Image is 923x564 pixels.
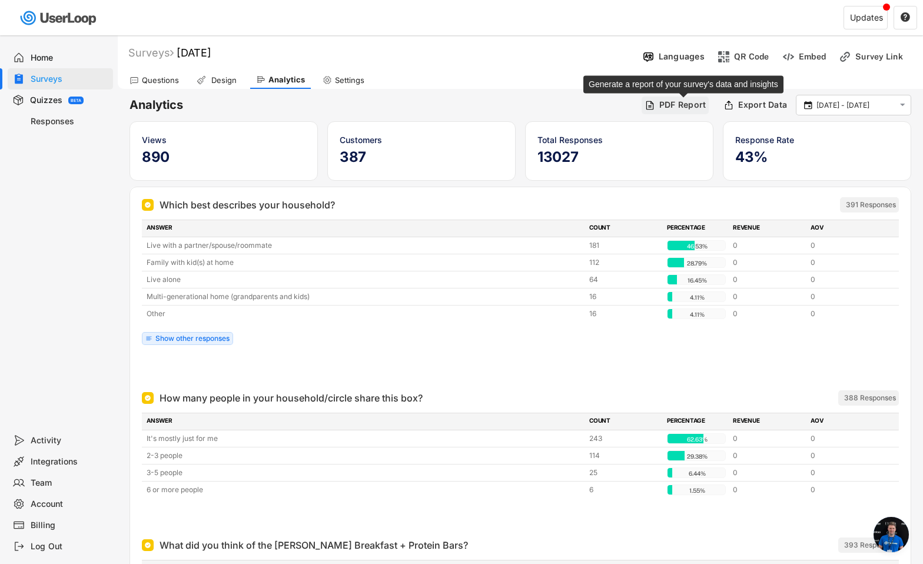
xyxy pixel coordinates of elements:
div: AOV [811,223,881,234]
div: 0 [733,450,804,461]
button:  [802,100,814,111]
div: What did you think of the [PERSON_NAME] Breakfast + Protein Bars? [160,538,468,552]
div: Survey Link [855,51,914,62]
div: 0 [733,240,804,251]
h5: 13027 [537,148,701,166]
div: Live with a partner/spouse/roommate [147,240,582,251]
div: 6 [589,485,660,495]
div: 0 [811,240,881,251]
img: Single Select [144,394,151,402]
img: Single Select [144,542,151,549]
div: 29.38% [670,451,724,462]
div: 4.11% [670,292,724,303]
div: 0 [733,433,804,444]
div: 393 Responses [844,540,896,550]
div: 0 [811,291,881,302]
div: 2-3 people [147,450,582,461]
div: Languages [659,51,705,62]
div: 6.44% [670,468,724,479]
div: Responses [31,116,108,127]
div: 46.53% [670,241,724,251]
div: 3-5 people [147,467,582,478]
div: PERCENTAGE [667,223,726,234]
div: It's mostly just for me [147,433,582,444]
div: Multi-generational home (grandparents and kids) [147,291,582,302]
div: 4.11% [670,309,724,320]
div: Surveys [128,46,174,59]
input: Select Date Range [816,99,894,111]
div: 6 or more people [147,485,582,495]
div: REVENUE [733,416,804,427]
div: Billing [31,520,108,531]
div: BETA [71,98,81,102]
div: 16.45% [670,275,724,286]
div: PDF Report [659,99,706,110]
div: 243 [589,433,660,444]
img: Single Select [144,201,151,208]
div: 0 [811,274,881,285]
div: 391 Responses [846,200,896,210]
div: How many people in your household/circle share this box? [160,391,423,405]
div: 114 [589,450,660,461]
h5: 890 [142,148,306,166]
div: 28.79% [670,258,724,268]
div: 0 [811,485,881,495]
img: userloop-logo-01.svg [18,6,101,30]
div: Integrations [31,456,108,467]
div: PERCENTAGE [667,416,726,427]
img: LinkMinor.svg [839,51,851,63]
text:  [900,100,905,110]
div: Total Responses [537,134,701,146]
div: 64 [589,274,660,285]
button:  [897,100,908,110]
div: 16 [589,308,660,319]
div: Activity [31,435,108,446]
div: Settings [335,75,364,85]
div: Live alone [147,274,582,285]
img: EmbedMinor.svg [782,51,795,63]
img: ShopcodesMajor.svg [718,51,730,63]
text:  [901,12,910,22]
div: 0 [733,308,804,319]
div: REVENUE [733,223,804,234]
div: 181 [589,240,660,251]
div: Export Data [738,99,787,110]
text:  [804,99,812,110]
h5: 43% [735,148,899,166]
div: 0 [733,485,804,495]
div: Questions [142,75,179,85]
div: 0 [811,467,881,478]
div: 0 [811,308,881,319]
div: ANSWER [147,223,582,234]
div: 16 [589,291,660,302]
div: Home [31,52,108,64]
font: [DATE] [177,47,211,59]
div: Surveys [31,74,108,85]
div: 1.55% [670,485,724,496]
div: ANSWER [147,416,582,427]
div: 25 [589,467,660,478]
div: 112 [589,257,660,268]
div: 0 [811,257,881,268]
div: Show other responses [155,335,230,342]
div: Log Out [31,541,108,552]
div: Quizzes [30,95,62,106]
div: 0 [733,257,804,268]
img: Language%20Icon.svg [642,51,655,63]
h5: 387 [340,148,503,166]
div: COUNT [589,416,660,427]
div: 0 [811,433,881,444]
div: Other [147,308,582,319]
div: Account [31,499,108,510]
div: 0 [811,450,881,461]
div: Embed [799,51,826,62]
div: 62.63% [670,434,724,444]
div: 388 Responses [844,393,896,403]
